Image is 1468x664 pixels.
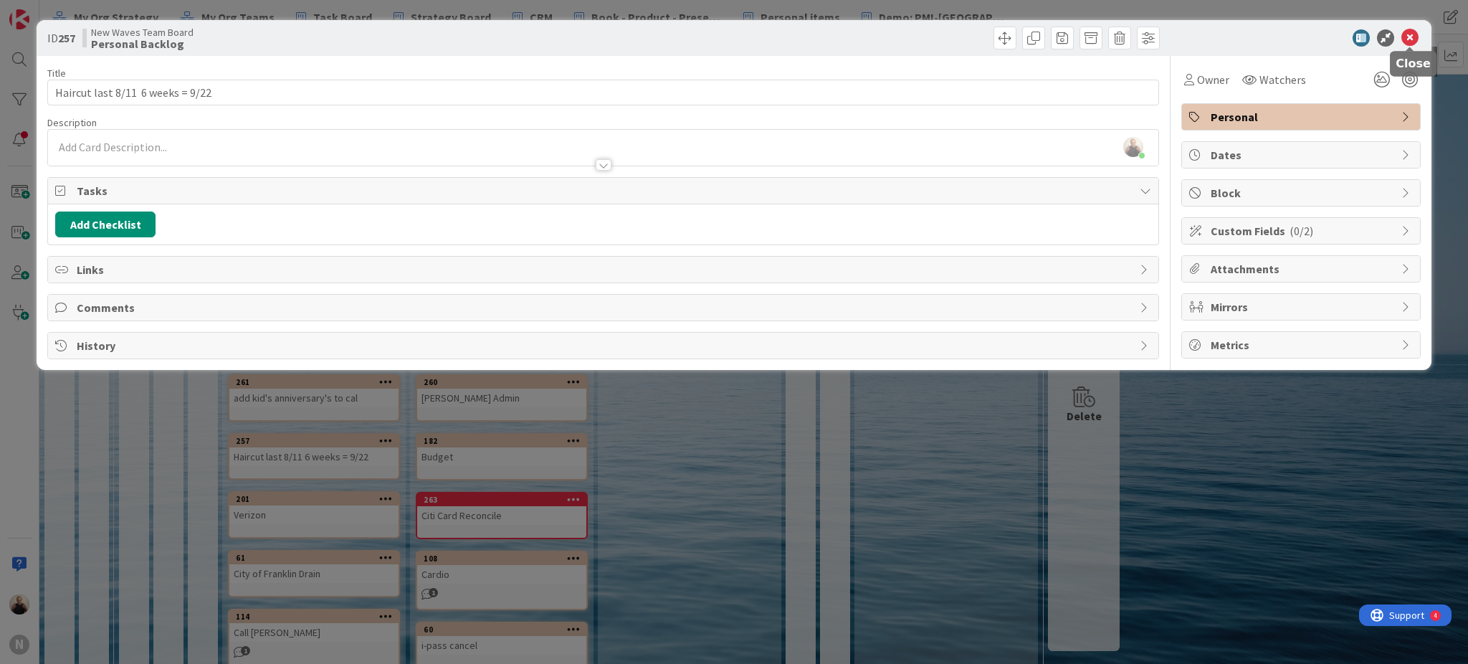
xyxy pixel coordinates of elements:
span: Tasks [77,182,1133,199]
span: History [77,337,1133,354]
span: Mirrors [1211,298,1394,316]
span: Personal [1211,108,1394,125]
span: Block [1211,184,1394,201]
span: Watchers [1259,71,1306,88]
b: 257 [58,31,75,45]
label: Title [47,67,66,80]
span: ( 0/2 ) [1290,224,1313,238]
b: Personal Backlog [91,38,194,49]
button: Add Checklist [55,212,156,237]
span: Metrics [1211,336,1394,354]
div: 4 [75,6,78,17]
span: Support [30,2,65,19]
span: Dates [1211,146,1394,163]
span: Attachments [1211,260,1394,278]
span: Comments [77,299,1133,316]
span: Description [47,116,97,129]
span: New Waves Team Board [91,27,194,38]
span: Links [77,261,1133,278]
span: ID [47,29,75,47]
span: Custom Fields [1211,222,1394,239]
img: tjKuGytn7d137ldTJYZi9Bx2lDhHhzmR.jpg [1123,137,1143,157]
span: Owner [1197,71,1229,88]
input: type card name here... [47,80,1159,105]
h5: Close [1396,57,1431,70]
